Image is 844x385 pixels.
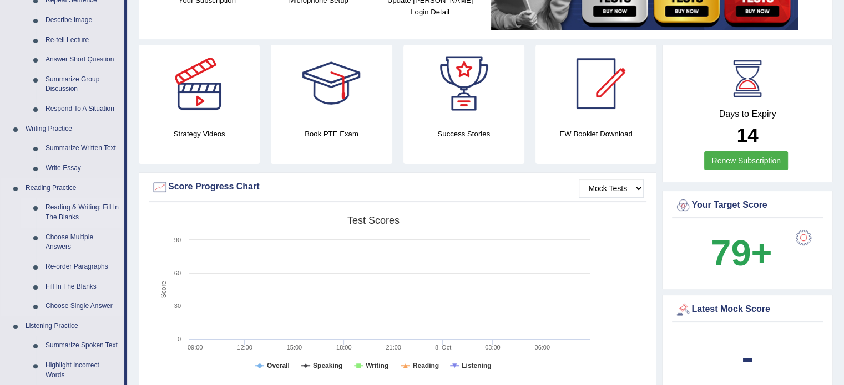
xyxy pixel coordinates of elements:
[271,128,392,140] h4: Book PTE Exam
[704,151,788,170] a: Renew Subscription
[711,233,772,273] b: 79+
[41,336,124,356] a: Summarize Spoken Text
[188,344,203,351] text: 09:00
[41,277,124,297] a: Fill In The Blanks
[160,281,168,299] tspan: Score
[174,270,181,276] text: 60
[313,362,342,369] tspan: Speaking
[675,197,820,214] div: Your Target Score
[21,178,124,198] a: Reading Practice
[41,228,124,257] a: Choose Multiple Answers
[347,215,400,226] tspan: Test scores
[386,344,401,351] text: 21:00
[675,109,820,119] h4: Days to Expiry
[41,50,124,70] a: Answer Short Question
[741,337,754,377] b: -
[41,70,124,99] a: Summarize Group Discussion
[41,30,124,50] a: Re-tell Lecture
[41,158,124,178] a: Write Essay
[435,344,451,351] tspan: 8. Oct
[41,356,124,385] a: Highlight Incorrect Words
[675,301,820,318] div: Latest Mock Score
[174,302,181,309] text: 30
[737,124,759,146] b: 14
[287,344,302,351] text: 15:00
[237,344,252,351] text: 12:00
[534,344,550,351] text: 06:00
[41,99,124,119] a: Respond To A Situation
[485,344,501,351] text: 03:00
[366,362,388,369] tspan: Writing
[413,362,439,369] tspan: Reading
[535,128,656,140] h4: EW Booklet Download
[139,128,260,140] h4: Strategy Videos
[336,344,352,351] text: 18:00
[41,11,124,30] a: Describe Image
[267,362,290,369] tspan: Overall
[462,362,491,369] tspan: Listening
[21,316,124,336] a: Listening Practice
[403,128,524,140] h4: Success Stories
[41,138,124,158] a: Summarize Written Text
[41,296,124,316] a: Choose Single Answer
[21,119,124,139] a: Writing Practice
[41,198,124,227] a: Reading & Writing: Fill In The Blanks
[178,336,181,342] text: 0
[41,257,124,277] a: Re-order Paragraphs
[151,179,644,196] div: Score Progress Chart
[174,237,181,243] text: 90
